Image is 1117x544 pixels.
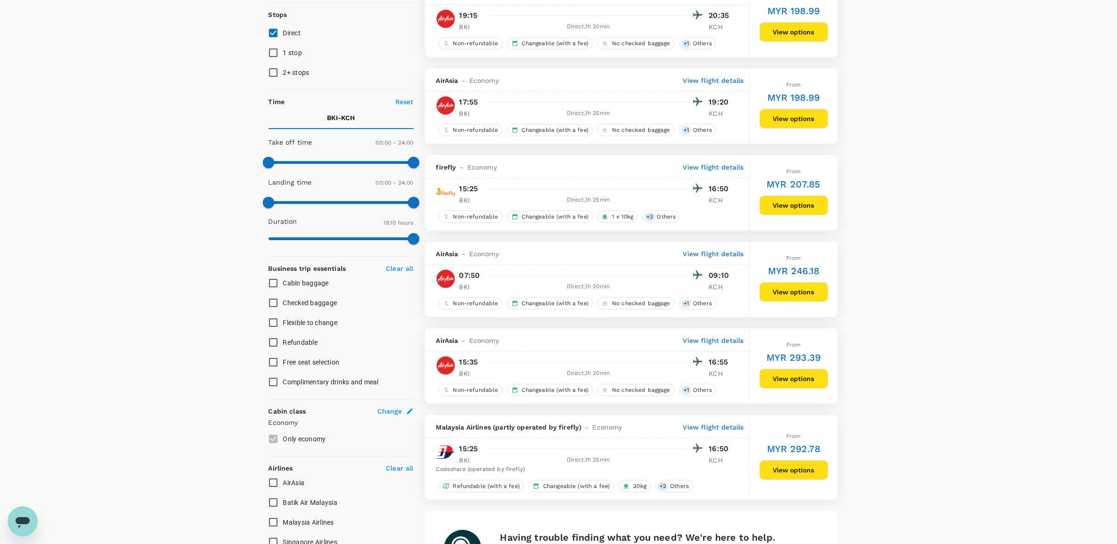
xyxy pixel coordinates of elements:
[395,97,414,106] p: Reset
[449,482,523,490] span: Refundable (with a fee)
[767,90,820,105] h6: MYR 198.99
[593,422,622,432] span: Economy
[683,249,744,259] p: View flight details
[436,162,457,172] span: firefly
[8,506,38,536] iframe: Button to launch messaging window
[436,96,455,115] img: AK
[436,183,455,202] img: FY
[689,386,716,394] span: Others
[436,465,733,474] div: Codeshare (operated by firefly)
[709,282,733,292] p: KCH
[386,264,413,273] p: Clear all
[689,300,716,308] span: Others
[459,282,483,292] p: BKI
[658,482,668,490] span: + 2
[759,282,828,302] button: View options
[449,126,502,134] span: Non-refundable
[469,336,499,345] span: Economy
[786,255,801,261] span: From
[683,162,744,172] p: View flight details
[709,443,733,455] p: 16:50
[653,213,680,221] span: Others
[507,211,593,223] div: Changeable (with a fee)
[608,386,674,394] span: No checked baggage
[709,357,733,368] p: 16:55
[283,358,340,366] span: Free seat selection
[377,406,402,416] span: Change
[269,97,285,106] p: Time
[518,40,592,48] span: Changeable (with a fee)
[439,480,524,492] div: Refundable (with a fee)
[376,179,414,186] span: 00:00 - 24:00
[459,369,483,378] p: BKI
[459,455,483,465] p: BKI
[642,211,680,223] div: +3Others
[608,40,674,48] span: No checked baggage
[786,168,801,175] span: From
[269,265,346,272] strong: Business trip essentials
[283,49,302,57] span: 1 stop
[759,460,828,480] button: View options
[679,297,716,309] div: +1Others
[679,124,716,136] div: +1Others
[644,213,655,221] span: + 3
[709,10,733,21] p: 20:35
[269,464,293,472] strong: Airlines
[459,195,483,205] p: BKI
[449,386,502,394] span: Non-refundable
[376,139,414,146] span: 00:00 - 24:00
[459,10,478,21] p: 19:15
[459,443,478,455] p: 15:25
[759,369,828,389] button: View options
[768,263,820,278] h6: MYR 246.18
[608,126,674,134] span: No checked baggage
[507,37,593,49] div: Changeable (with a fee)
[439,124,503,136] div: Non-refundable
[283,339,318,346] span: Refundable
[489,282,688,292] div: Direct , 1h 20min
[682,386,691,394] span: + 1
[709,455,733,465] p: KCH
[679,37,716,49] div: +1Others
[283,319,338,326] span: Flexible to change
[597,384,675,396] div: No checked baggage
[709,97,733,108] p: 19:20
[449,300,502,308] span: Non-refundable
[269,217,297,226] p: Duration
[597,37,675,49] div: No checked baggage
[283,69,310,76] span: 2+ stops
[458,336,469,345] span: -
[683,336,744,345] p: View flight details
[283,499,338,506] span: Batik Air Malaysia
[283,29,301,37] span: Direct
[327,113,355,122] p: BKI - KCH
[283,435,326,443] span: Only economy
[449,213,502,221] span: Non-refundable
[619,480,651,492] div: 20kg
[597,124,675,136] div: No checked baggage
[436,336,458,345] span: AirAsia
[436,76,458,85] span: AirAsia
[459,22,483,32] p: BKI
[269,418,414,427] p: Economy
[469,249,499,259] span: Economy
[539,482,613,490] span: Changeable (with a fee)
[529,480,614,492] div: Changeable (with a fee)
[439,37,503,49] div: Non-refundable
[439,297,503,309] div: Non-refundable
[689,126,716,134] span: Others
[766,350,821,365] h6: MYR 293.39
[459,97,478,108] p: 17:55
[507,297,593,309] div: Changeable (with a fee)
[283,279,329,287] span: Cabin baggage
[683,76,744,85] p: View flight details
[786,81,801,88] span: From
[518,386,592,394] span: Changeable (with a fee)
[608,213,637,221] span: 1 x 10kg
[689,40,716,48] span: Others
[608,300,674,308] span: No checked baggage
[283,519,334,526] span: Malaysia Airlines
[682,126,691,134] span: + 1
[507,124,593,136] div: Changeable (with a fee)
[709,369,733,378] p: KCH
